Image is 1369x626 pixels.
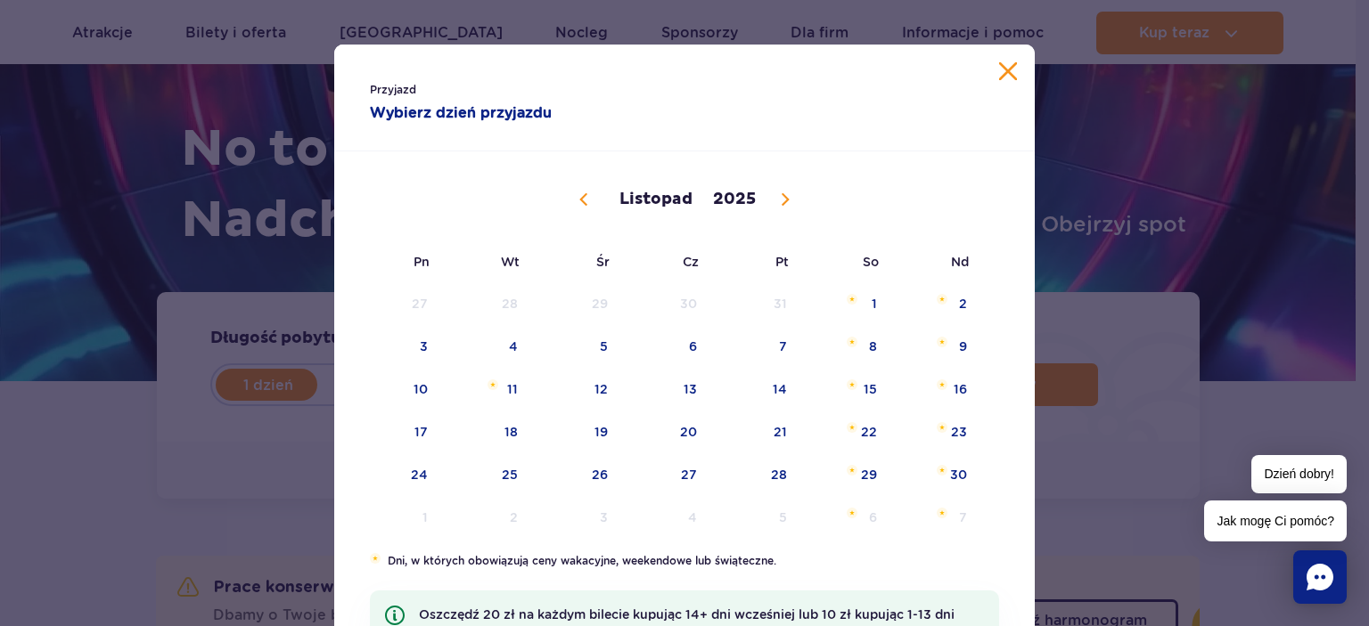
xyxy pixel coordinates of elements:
span: Listopad 30, 2025 [891,454,981,495]
span: Wt [442,241,532,282]
span: Listopad 17, 2025 [352,411,442,452]
button: Zamknij kalendarz [999,62,1017,80]
span: Grudzień 2, 2025 [442,497,532,538]
span: Listopad 27, 2025 [622,454,712,495]
span: Październik 30, 2025 [622,283,712,324]
li: Dni, w których obowiązują ceny wakacyjne, weekendowe lub świąteczne. [370,553,999,569]
span: Październik 29, 2025 [532,283,622,324]
span: Listopad 6, 2025 [622,326,712,367]
span: Listopad 22, 2025 [801,411,891,452]
span: Listopad 14, 2025 [711,369,801,410]
span: Listopad 23, 2025 [891,411,981,452]
span: Listopad 12, 2025 [532,369,622,410]
span: Grudzień 1, 2025 [352,497,442,538]
span: Przyjazd [370,81,649,99]
span: Jak mogę Ci pomóc? [1204,500,1347,541]
span: Listopad 21, 2025 [711,411,801,452]
span: Listopad 16, 2025 [891,369,981,410]
span: Listopad 28, 2025 [711,454,801,495]
span: Listopad 7, 2025 [711,326,801,367]
div: Chat [1293,550,1347,604]
span: Listopad 24, 2025 [352,454,442,495]
span: Listopad 3, 2025 [352,326,442,367]
span: Listopad 1, 2025 [801,283,891,324]
span: Listopad 2, 2025 [891,283,981,324]
span: Listopad 8, 2025 [801,326,891,367]
span: Śr [532,241,622,282]
span: Listopad 11, 2025 [442,369,532,410]
span: Listopad 25, 2025 [442,454,532,495]
span: Listopad 13, 2025 [622,369,712,410]
span: Listopad 29, 2025 [801,454,891,495]
span: Grudzień 6, 2025 [801,497,891,538]
span: Listopad 20, 2025 [622,411,712,452]
span: Dzień dobry! [1251,455,1347,493]
span: Grudzień 5, 2025 [711,497,801,538]
span: Listopad 5, 2025 [532,326,622,367]
span: Listopad 18, 2025 [442,411,532,452]
span: Grudzień 4, 2025 [622,497,712,538]
span: Grudzień 3, 2025 [532,497,622,538]
span: Październik 28, 2025 [442,283,532,324]
span: Pt [711,241,801,282]
span: Listopad 26, 2025 [532,454,622,495]
span: Listopad 15, 2025 [801,369,891,410]
span: Cz [622,241,712,282]
span: Grudzień 7, 2025 [891,497,981,538]
span: Listopad 4, 2025 [442,326,532,367]
span: Październik 31, 2025 [711,283,801,324]
strong: Wybierz dzień przyjazdu [370,102,649,124]
span: Listopad 19, 2025 [532,411,622,452]
span: Listopad 9, 2025 [891,326,981,367]
span: Październik 27, 2025 [352,283,442,324]
span: Listopad 10, 2025 [352,369,442,410]
span: Pn [352,241,442,282]
span: So [801,241,891,282]
span: Nd [891,241,981,282]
